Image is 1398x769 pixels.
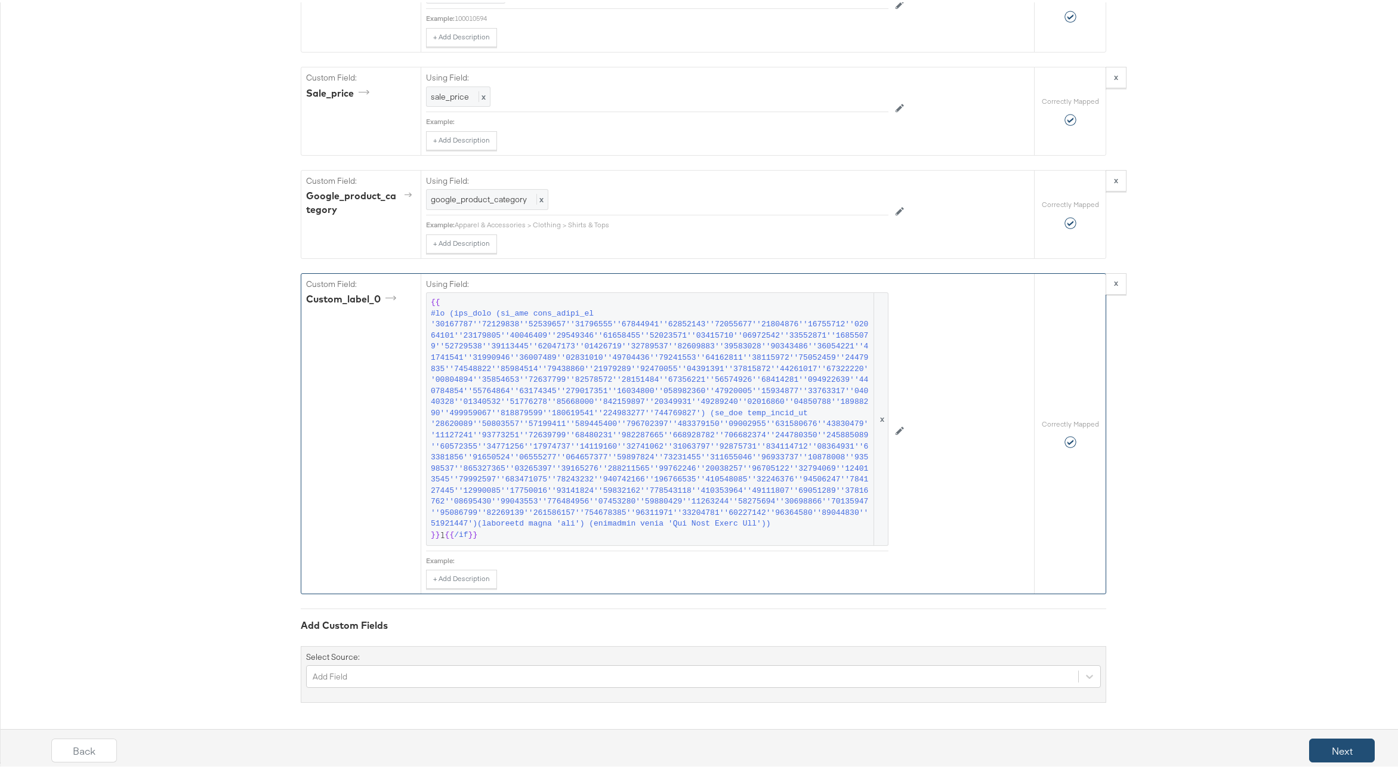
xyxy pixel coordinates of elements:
strong: x [1114,275,1118,286]
strong: x [1114,69,1118,80]
div: google_product_category [306,187,416,214]
label: Custom Field: [306,173,416,184]
button: x [1106,168,1127,189]
div: Example: [426,554,455,563]
div: Example: [426,11,455,21]
span: {{ [431,295,440,306]
button: + Add Description [426,129,497,148]
div: Apparel & Accessories > Clothing > Shirts & Tops [455,218,888,227]
span: 1 [431,295,884,538]
button: + Add Description [426,26,497,45]
span: x [536,192,544,202]
div: custom_label_0 [306,290,400,304]
span: #lo (ips_dolo (si_ame cons_adipi_el '30167787''72129838''52539657''31796555''67844941''62852143''... [431,306,872,527]
div: 100010594 [455,11,888,21]
strong: x [1114,172,1118,183]
div: Example: [426,218,455,227]
button: Back [51,736,117,760]
button: + Add Description [426,232,497,251]
label: Using Field: [426,70,888,81]
span: }} [431,527,440,539]
div: sale_price [306,84,374,98]
div: Add Custom Fields [301,616,1106,630]
label: Using Field: [426,276,888,288]
span: x [479,89,486,100]
span: sale_price [431,89,469,100]
div: Example: [426,115,455,124]
span: google_product_category [431,192,527,202]
button: Next [1309,736,1375,760]
button: x [1106,271,1127,292]
button: + Add Description [426,567,497,586]
span: }} [468,527,478,539]
label: Correctly Mapped [1042,417,1099,427]
span: {{ [445,527,455,539]
span: /if [454,527,468,539]
label: Custom Field: [306,70,416,81]
span: x [874,291,888,542]
label: Select Source: [306,649,360,660]
label: Custom Field: [306,276,416,288]
label: Using Field: [426,173,888,184]
label: Correctly Mapped [1042,197,1099,207]
button: x [1106,64,1127,86]
div: Add Field [313,669,347,680]
label: Correctly Mapped [1042,94,1099,104]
